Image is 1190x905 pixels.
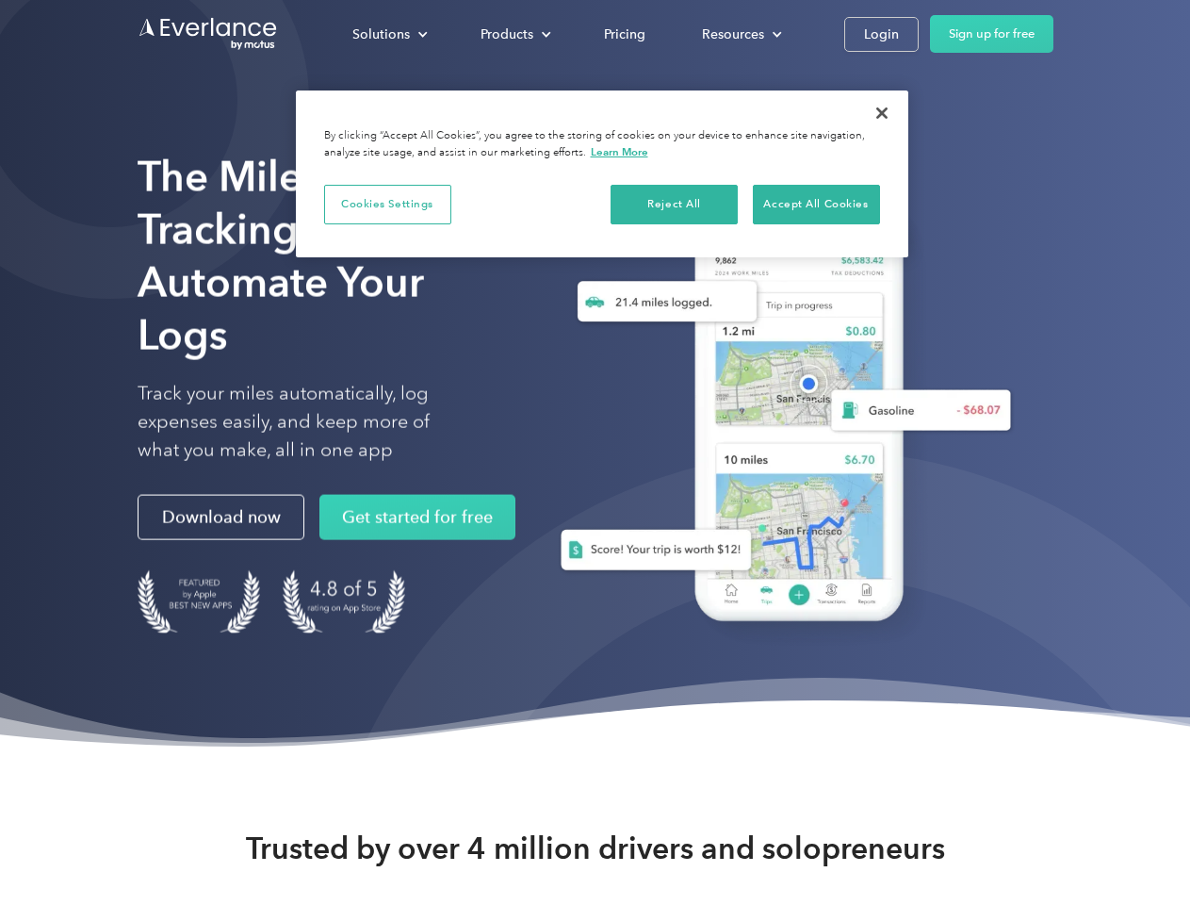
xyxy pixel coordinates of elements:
a: More information about your privacy, opens in a new tab [591,145,648,158]
div: By clicking “Accept All Cookies”, you agree to the storing of cookies on your device to enhance s... [324,128,880,161]
img: 4.9 out of 5 stars on the app store [283,570,405,633]
div: Products [462,18,566,51]
a: Get started for free [319,495,515,540]
div: Solutions [352,23,410,46]
strong: Trusted by over 4 million drivers and solopreneurs [246,830,945,867]
a: Pricing [585,18,664,51]
a: Login [844,17,919,52]
a: Sign up for free [930,15,1053,53]
img: Everlance, mileage tracker app, expense tracking app [530,179,1026,650]
p: Track your miles automatically, log expenses easily, and keep more of what you make, all in one app [138,380,474,465]
div: Cookie banner [296,90,908,257]
div: Privacy [296,90,908,257]
div: Pricing [604,23,645,46]
button: Accept All Cookies [753,185,880,224]
div: Login [864,23,899,46]
button: Close [861,92,903,134]
div: Solutions [334,18,443,51]
img: Badge for Featured by Apple Best New Apps [138,570,260,633]
a: Go to homepage [138,16,279,52]
div: Resources [702,23,764,46]
button: Reject All [611,185,738,224]
a: Download now [138,495,304,540]
button: Cookies Settings [324,185,451,224]
div: Products [481,23,533,46]
div: Resources [683,18,797,51]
